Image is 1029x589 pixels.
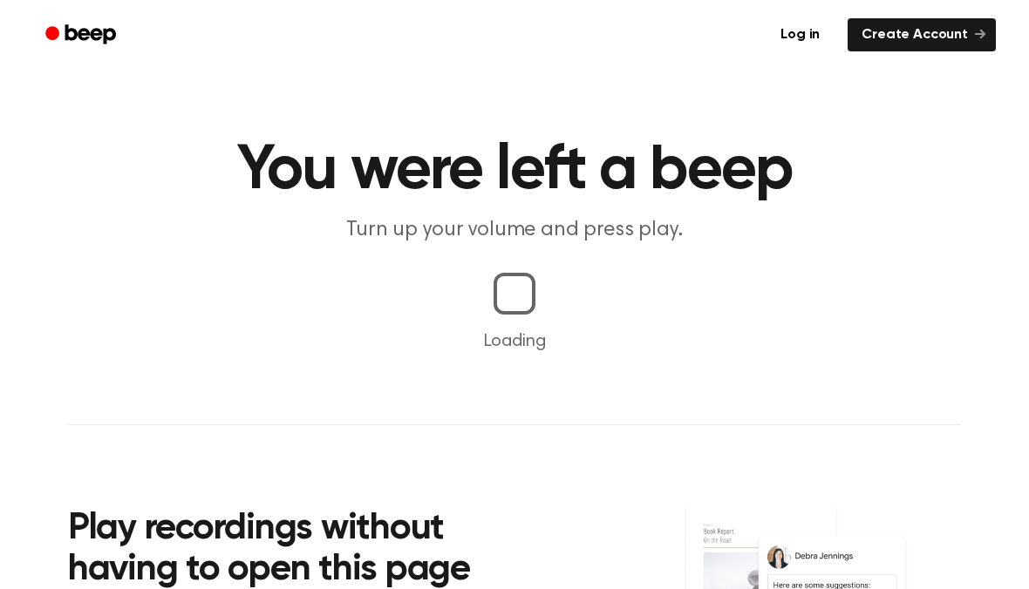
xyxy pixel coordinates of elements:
a: Create Account [848,18,996,51]
h1: You were left a beep [68,139,961,202]
p: Turn up your volume and press play. [180,216,849,245]
p: Loading [21,328,1008,355]
a: Log in [763,15,837,55]
a: Beep [33,18,132,52]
